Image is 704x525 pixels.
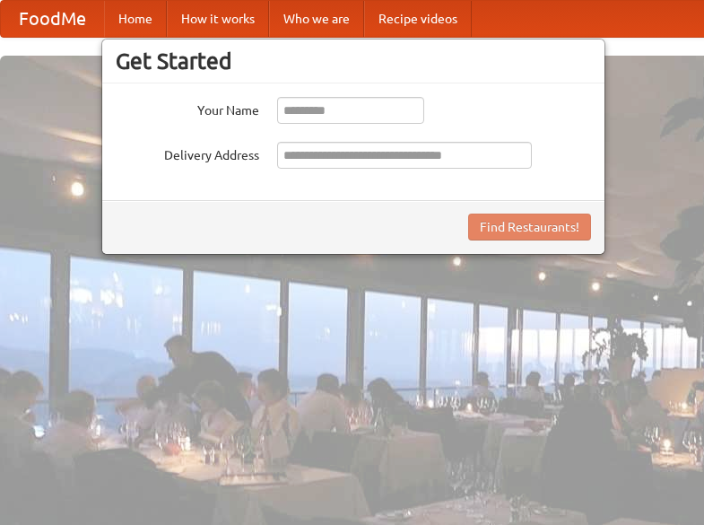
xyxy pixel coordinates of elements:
[364,1,472,37] a: Recipe videos
[116,48,591,74] h3: Get Started
[1,1,104,37] a: FoodMe
[468,214,591,241] button: Find Restaurants!
[104,1,167,37] a: Home
[116,97,259,119] label: Your Name
[269,1,364,37] a: Who we are
[167,1,269,37] a: How it works
[116,142,259,164] label: Delivery Address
